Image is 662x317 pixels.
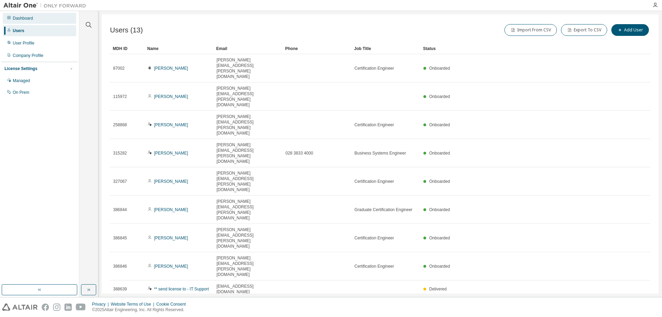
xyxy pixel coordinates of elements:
span: [PERSON_NAME][EMAIL_ADDRESS][PERSON_NAME][DOMAIN_NAME] [217,86,279,108]
div: Phone [285,43,349,54]
a: [PERSON_NAME] [154,264,188,269]
span: Certification Engineer [354,122,394,128]
img: Altair One [3,2,90,9]
span: [PERSON_NAME][EMAIL_ADDRESS][PERSON_NAME][DOMAIN_NAME] [217,142,279,164]
span: [EMAIL_ADDRESS][DOMAIN_NAME] [217,284,279,295]
span: Onboarded [429,122,450,127]
span: Onboarded [429,236,450,240]
span: 028 3833 4000 [285,150,313,156]
span: 386844 [113,207,127,212]
p: © 2025 Altair Engineering, Inc. All Rights Reserved. [92,307,190,313]
span: Graduate Certification Engineer [354,207,412,212]
span: 315282 [113,150,127,156]
div: Website Terms of Use [111,301,156,307]
a: [PERSON_NAME] [154,151,188,156]
span: Onboarded [429,207,450,212]
a: [PERSON_NAME] [154,94,188,99]
span: [PERSON_NAME][EMAIL_ADDRESS][PERSON_NAME][DOMAIN_NAME] [217,227,279,249]
span: 386845 [113,235,127,241]
span: 87002 [113,66,124,71]
span: Certification Engineer [354,179,394,184]
span: [PERSON_NAME][EMAIL_ADDRESS][PERSON_NAME][DOMAIN_NAME] [217,255,279,277]
span: 386846 [113,264,127,269]
button: Export To CSV [561,24,607,36]
span: Business Systems Engineer [354,150,406,156]
span: 327067 [113,179,127,184]
span: Certification Engineer [354,66,394,71]
div: Job Title [354,43,418,54]
span: Onboarded [429,179,450,184]
a: ** send license to - IT Support [154,287,209,291]
span: Onboarded [429,264,450,269]
img: youtube.svg [76,304,86,311]
span: Certification Engineer [354,264,394,269]
button: Add User [611,24,649,36]
span: [PERSON_NAME][EMAIL_ADDRESS][PERSON_NAME][DOMAIN_NAME] [217,170,279,192]
div: On Prem [13,90,29,95]
a: [PERSON_NAME] [154,66,188,71]
span: Users (13) [110,26,143,34]
div: Privacy [92,301,111,307]
div: Name [147,43,211,54]
a: [PERSON_NAME] [154,179,188,184]
img: linkedin.svg [64,304,72,311]
div: Users [13,28,24,33]
button: Import From CSV [504,24,557,36]
span: [PERSON_NAME][EMAIL_ADDRESS][PERSON_NAME][DOMAIN_NAME] [217,57,279,79]
a: [PERSON_NAME] [154,207,188,212]
img: altair_logo.svg [2,304,38,311]
span: Certification Engineer [354,235,394,241]
div: User Profile [13,40,34,46]
span: 388639 [113,286,127,292]
img: facebook.svg [42,304,49,311]
span: 258868 [113,122,127,128]
div: Dashboard [13,16,33,21]
a: [PERSON_NAME] [154,122,188,127]
span: Onboarded [429,94,450,99]
div: Managed [13,78,30,83]
img: instagram.svg [53,304,60,311]
div: Status [423,43,614,54]
span: Onboarded [429,151,450,156]
span: Delivered [429,287,447,291]
span: [PERSON_NAME][EMAIL_ADDRESS][PERSON_NAME][DOMAIN_NAME] [217,114,279,136]
span: [PERSON_NAME][EMAIL_ADDRESS][PERSON_NAME][DOMAIN_NAME] [217,199,279,221]
div: License Settings [4,66,37,71]
div: Cookie Consent [156,301,190,307]
div: MDH ID [113,43,142,54]
span: 115972 [113,94,127,99]
div: Company Profile [13,53,43,58]
a: [PERSON_NAME] [154,236,188,240]
span: Onboarded [429,66,450,71]
div: Email [216,43,280,54]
